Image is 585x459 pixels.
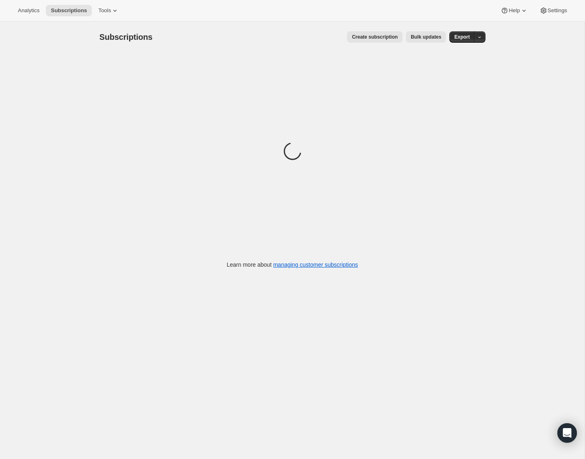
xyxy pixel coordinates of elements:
[411,34,441,40] span: Bulk updates
[406,31,446,43] button: Bulk updates
[13,5,44,16] button: Analytics
[352,34,398,40] span: Create subscription
[100,33,153,41] span: Subscriptions
[454,34,470,40] span: Export
[509,7,520,14] span: Help
[18,7,39,14] span: Analytics
[557,423,577,443] div: Open Intercom Messenger
[535,5,572,16] button: Settings
[273,261,358,268] a: managing customer subscriptions
[98,7,111,14] span: Tools
[548,7,567,14] span: Settings
[449,31,474,43] button: Export
[46,5,92,16] button: Subscriptions
[347,31,403,43] button: Create subscription
[51,7,87,14] span: Subscriptions
[496,5,533,16] button: Help
[227,261,358,269] p: Learn more about
[93,5,124,16] button: Tools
